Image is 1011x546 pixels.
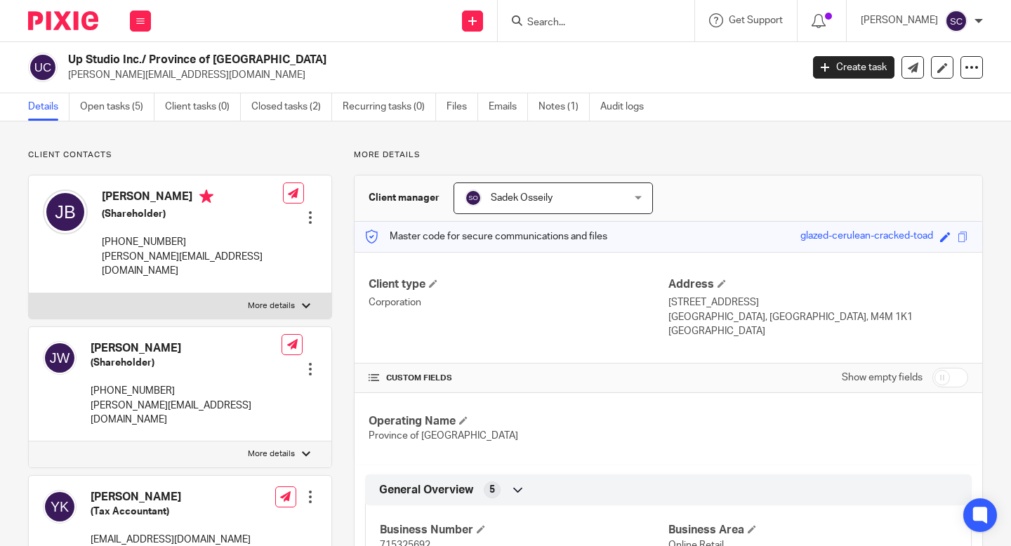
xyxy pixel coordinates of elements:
[369,295,668,309] p: Corporation
[491,193,553,203] span: Sadek Osseily
[102,235,283,249] p: [PHONE_NUMBER]
[102,207,283,221] h5: (Shareholder)
[248,300,295,312] p: More details
[800,229,933,245] div: glazed-cerulean-cracked-toad
[668,310,968,324] p: [GEOGRAPHIC_DATA], [GEOGRAPHIC_DATA], M4M 1K1
[668,324,968,338] p: [GEOGRAPHIC_DATA]
[251,93,332,121] a: Closed tasks (2)
[43,490,77,524] img: svg%3E
[861,13,938,27] p: [PERSON_NAME]
[465,189,482,206] img: svg%3E
[102,189,283,207] h4: [PERSON_NAME]
[813,56,894,79] a: Create task
[668,277,968,292] h4: Address
[68,53,647,67] h2: Up Studio Inc./ Province of [GEOGRAPHIC_DATA]
[489,483,495,497] span: 5
[28,149,332,161] p: Client contacts
[380,523,668,538] h4: Business Number
[369,373,668,384] h4: CUSTOM FIELDS
[600,93,654,121] a: Audit logs
[102,250,283,279] p: [PERSON_NAME][EMAIL_ADDRESS][DOMAIN_NAME]
[668,295,968,309] p: [STREET_ADDRESS]
[369,414,668,429] h4: Operating Name
[447,93,478,121] a: Files
[91,505,251,519] h5: (Tax Accountant)
[165,93,241,121] a: Client tasks (0)
[369,431,518,441] span: Province of [GEOGRAPHIC_DATA]
[248,448,295,460] p: More details
[199,189,213,204] i: Primary
[91,490,251,505] h4: [PERSON_NAME]
[80,93,154,121] a: Open tasks (5)
[91,341,282,356] h4: [PERSON_NAME]
[489,93,528,121] a: Emails
[28,11,98,30] img: Pixie
[369,191,440,205] h3: Client manager
[91,356,282,370] h5: (Shareholder)
[68,68,792,82] p: [PERSON_NAME][EMAIL_ADDRESS][DOMAIN_NAME]
[842,371,923,385] label: Show empty fields
[379,483,473,498] span: General Overview
[538,93,590,121] a: Notes (1)
[43,341,77,375] img: svg%3E
[945,10,967,32] img: svg%3E
[526,17,652,29] input: Search
[28,53,58,82] img: svg%3E
[91,384,282,398] p: [PHONE_NUMBER]
[91,399,282,427] p: [PERSON_NAME][EMAIL_ADDRESS][DOMAIN_NAME]
[369,277,668,292] h4: Client type
[668,523,957,538] h4: Business Area
[43,189,88,234] img: svg%3E
[28,93,70,121] a: Details
[343,93,436,121] a: Recurring tasks (0)
[729,15,783,25] span: Get Support
[354,149,983,161] p: More details
[365,229,607,244] p: Master code for secure communications and files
